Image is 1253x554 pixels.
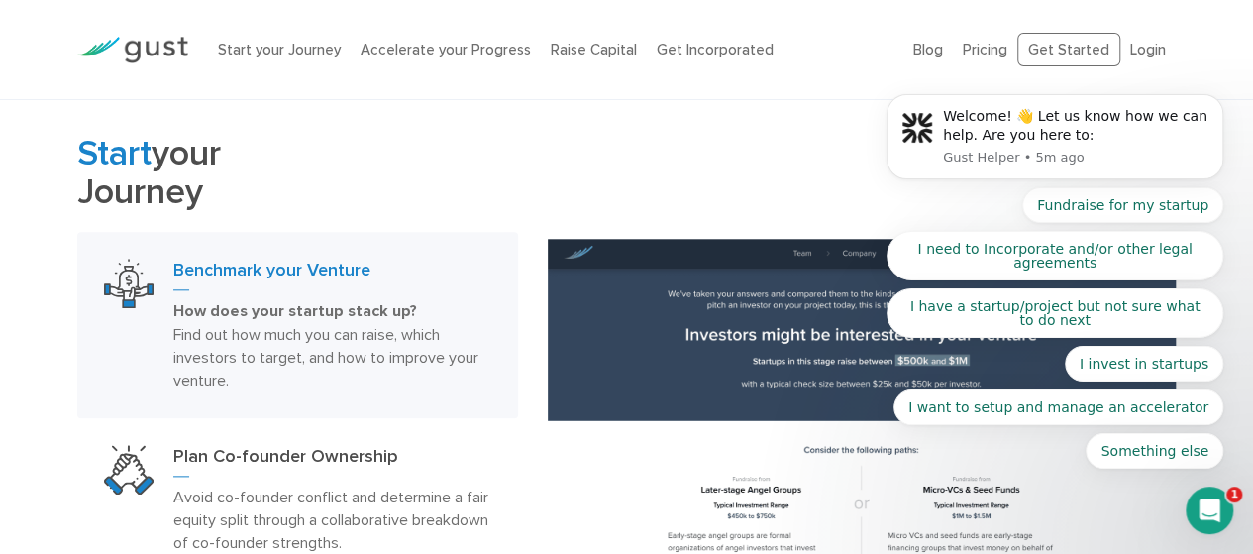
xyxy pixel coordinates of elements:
[77,132,152,174] span: Start
[173,325,478,389] span: Find out how much you can raise, which investors to target, and how to improve your venture.
[104,445,154,495] img: Plan Co Founder Ownership
[551,41,637,58] a: Raise Capital
[77,37,188,63] img: Gust Logo
[923,340,1253,554] iframe: Chat Widget
[104,259,154,308] img: Benchmark Your Venture
[218,41,341,58] a: Start your Journey
[77,134,517,211] h2: your Journey
[173,301,417,321] strong: How does your startup stack up?
[173,486,490,554] p: Avoid co-founder conflict and determine a fair equity split through a collaborative breakdown of ...
[173,259,490,290] h3: Benchmark your Venture
[657,41,774,58] a: Get Incorporated
[361,41,531,58] a: Accelerate your Progress
[173,445,490,477] h3: Plan Co-founder Ownership
[77,232,517,418] a: Benchmark Your VentureBenchmark your VentureHow does your startup stack up? Find out how much you...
